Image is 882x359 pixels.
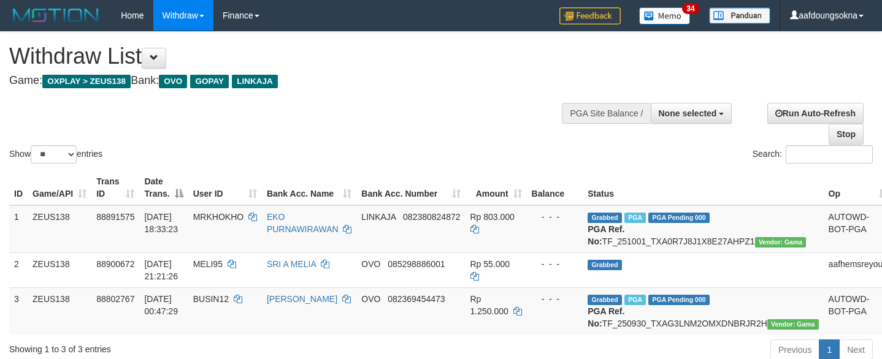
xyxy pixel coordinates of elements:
[42,75,131,88] span: OXPLAY > ZEUS138
[470,259,510,269] span: Rp 55.000
[188,170,262,205] th: User ID: activate to sort column ascending
[159,75,187,88] span: OVO
[651,103,732,124] button: None selected
[682,3,699,14] span: 34
[139,170,188,205] th: Date Trans.: activate to sort column descending
[388,259,445,269] span: Copy 085298886001 to clipboard
[9,145,102,164] label: Show entries
[624,295,646,305] span: Marked by aafsreyleap
[659,108,717,118] span: None selected
[562,103,650,124] div: PGA Site Balance /
[583,205,823,253] td: TF_251001_TXA0R7J8J1X8E27AHPZ1
[28,252,91,287] td: ZEUS138
[96,259,134,269] span: 88900672
[361,259,380,269] span: OVO
[470,294,508,316] span: Rp 1.250.000
[96,212,134,222] span: 88891575
[28,287,91,334] td: ZEUS138
[28,170,91,205] th: Game/API: activate to sort column ascending
[9,170,28,205] th: ID
[829,124,864,145] a: Stop
[583,287,823,334] td: TF_250930_TXAG3LNM2OMXDNBRJR2H
[193,212,244,222] span: MRKHOKHO
[470,212,515,222] span: Rp 803.000
[361,294,380,304] span: OVO
[639,7,691,25] img: Button%20Memo.svg
[9,205,28,253] td: 1
[527,170,583,205] th: Balance
[31,145,77,164] select: Showentries
[532,211,578,223] div: - - -
[28,205,91,253] td: ZEUS138
[709,7,770,24] img: panduan.png
[193,294,229,304] span: BUSIN12
[356,170,465,205] th: Bank Acc. Number: activate to sort column ascending
[767,319,819,330] span: Vendor URL: https://trx31.1velocity.biz
[9,44,576,69] h1: Withdraw List
[755,237,807,248] span: Vendor URL: https://trx31.1velocity.biz
[466,170,527,205] th: Amount: activate to sort column ascending
[267,294,337,304] a: [PERSON_NAME]
[753,145,873,164] label: Search:
[648,295,710,305] span: PGA Pending
[9,75,576,87] h4: Game: Bank:
[624,213,646,223] span: Marked by aafpengsreynich
[193,259,223,269] span: MELI95
[559,7,621,25] img: Feedback.jpg
[588,213,622,223] span: Grabbed
[190,75,229,88] span: GOPAY
[144,212,178,234] span: [DATE] 18:33:23
[9,287,28,334] td: 3
[588,306,624,328] b: PGA Ref. No:
[96,294,134,304] span: 88802767
[9,252,28,287] td: 2
[361,212,396,222] span: LINKAJA
[9,6,102,25] img: MOTION_logo.png
[532,293,578,305] div: - - -
[403,212,460,222] span: Copy 082380824872 to clipboard
[91,170,139,205] th: Trans ID: activate to sort column ascending
[9,338,358,355] div: Showing 1 to 3 of 3 entries
[583,170,823,205] th: Status
[588,224,624,246] b: PGA Ref. No:
[144,294,178,316] span: [DATE] 00:47:29
[767,103,864,124] a: Run Auto-Refresh
[144,259,178,281] span: [DATE] 21:21:26
[262,170,356,205] th: Bank Acc. Name: activate to sort column ascending
[648,213,710,223] span: PGA Pending
[532,258,578,270] div: - - -
[588,295,622,305] span: Grabbed
[267,259,316,269] a: SRI A MELIA
[267,212,339,234] a: EKO PURNAWIRAWAN
[588,260,622,270] span: Grabbed
[232,75,278,88] span: LINKAJA
[388,294,445,304] span: Copy 082369454473 to clipboard
[786,145,873,164] input: Search:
